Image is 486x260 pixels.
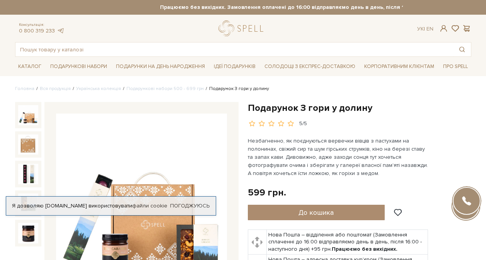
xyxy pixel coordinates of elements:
[15,42,453,56] input: Пошук товару у каталозі
[126,86,204,92] a: Подарункові набори 500 - 699 грн
[6,202,216,209] div: Я дозволяю [DOMAIN_NAME] використовувати
[248,137,429,177] p: Незбагненно, як поєднуються вервечки вівців з пастухами на полонинах, свіжий сир та шум гірських ...
[18,194,38,214] img: Подарунок З гори у долину
[248,102,471,114] h1: Подарунок З гори у долину
[261,60,358,73] a: Солодощі з експрес-доставкою
[15,61,44,73] span: Каталог
[298,208,334,217] span: До кошика
[299,120,307,127] div: 5/5
[18,164,38,184] img: Подарунок З гори у долину
[332,246,397,252] b: Працюємо без вихідних.
[361,60,437,73] a: Корпоративним клієнтам
[248,187,286,199] div: 599 грн.
[426,25,433,32] a: En
[440,61,471,73] span: Про Spell
[19,27,55,34] a: 0 800 319 233
[18,223,38,243] img: Подарунок З гори у долину
[40,86,71,92] a: Вся продукція
[76,86,121,92] a: Українська колекція
[211,61,259,73] span: Ідеї подарунків
[248,205,385,220] button: До кошика
[424,25,425,32] span: |
[417,25,433,32] div: Ук
[18,105,38,125] img: Подарунок З гори у долину
[18,134,38,155] img: Подарунок З гори у долину
[113,61,208,73] span: Подарунки на День народження
[266,230,428,255] td: Нова Пошта – відділення або поштомат (Замовлення сплаченні до 16:00 відправляємо день в день, піс...
[132,202,167,209] a: файли cookie
[218,20,267,36] a: logo
[170,202,210,209] a: Погоджуюсь
[19,22,65,27] span: Консультація:
[15,86,34,92] a: Головна
[57,27,65,34] a: telegram
[453,42,471,56] button: Пошук товару у каталозі
[204,85,269,92] li: Подарунок З гори у долину
[47,61,110,73] span: Подарункові набори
